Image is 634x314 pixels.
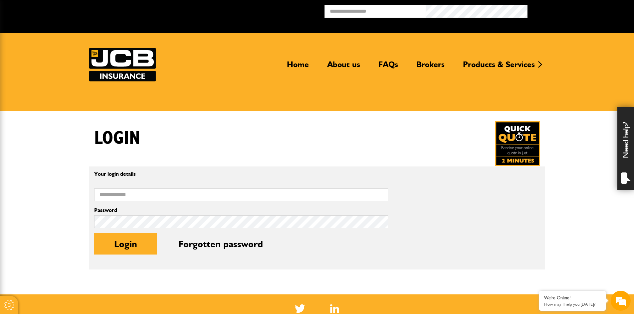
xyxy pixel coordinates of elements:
[295,304,305,313] img: Twitter
[89,48,156,81] img: JCB Insurance Services logo
[89,48,156,81] a: JCB Insurance Services
[528,5,629,15] button: Broker Login
[94,171,388,177] p: Your login details
[617,107,634,190] div: Need help?
[94,208,388,213] label: Password
[330,304,339,313] img: Linked In
[495,121,540,166] a: Get your insurance quote in just 2-minutes
[495,121,540,166] img: Quick Quote
[282,59,314,75] a: Home
[94,233,157,255] button: Login
[330,304,339,313] a: LinkedIn
[458,59,540,75] a: Products & Services
[322,59,365,75] a: About us
[94,127,140,150] h1: Login
[411,59,450,75] a: Brokers
[544,295,601,301] div: We're Online!
[158,233,283,255] button: Forgotten password
[373,59,403,75] a: FAQs
[544,302,601,307] p: How may I help you today?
